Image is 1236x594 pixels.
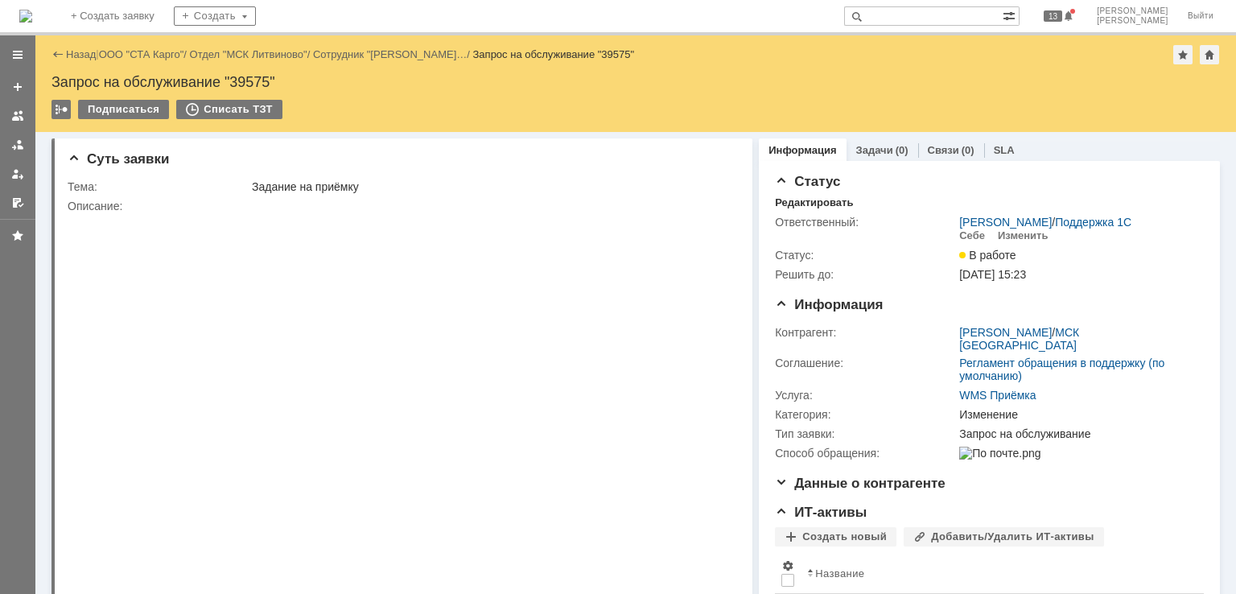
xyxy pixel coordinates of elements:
img: По почте.png [959,447,1040,460]
div: Услуга: [775,389,956,402]
div: Решить до: [775,268,956,281]
div: | [96,47,98,60]
div: Тип заявки: [775,427,956,440]
span: [PERSON_NAME] [1097,16,1168,26]
div: Описание: [68,200,733,212]
a: Отдел "МСК Литвиново" [190,48,307,60]
div: / [99,48,190,60]
a: ООО "СТА Карго" [99,48,184,60]
div: Соглашение: [775,357,956,369]
a: Назад [66,48,96,60]
div: Контрагент: [775,326,956,339]
a: Сотрудник "[PERSON_NAME]… [313,48,467,60]
a: [PERSON_NAME] [959,326,1052,339]
div: (0) [962,144,974,156]
div: Работа с массовостью [51,100,71,119]
div: Запрос на обслуживание "39575" [473,48,635,60]
div: Изменение [959,408,1196,421]
div: / [959,326,1196,352]
div: Задание на приёмку [252,180,730,193]
a: Мои заявки [5,161,31,187]
div: Тема: [68,180,249,193]
span: Статус [775,174,840,189]
a: [PERSON_NAME] [959,216,1052,229]
div: Создать [174,6,256,26]
a: Регламент обращения в поддержку (по умолчанию) [959,357,1164,382]
a: МСК [GEOGRAPHIC_DATA] [959,326,1079,352]
div: Название [815,567,864,580]
span: ИТ-активы [775,505,867,520]
div: Ответственный: [775,216,956,229]
img: logo [19,10,32,23]
div: Статус: [775,249,956,262]
span: Данные о контрагенте [775,476,946,491]
div: Категория: [775,408,956,421]
span: Суть заявки [68,151,169,167]
a: Заявки на командах [5,103,31,129]
a: Задачи [856,144,893,156]
div: Запрос на обслуживание [959,427,1196,440]
a: Создать заявку [5,74,31,100]
a: Перейти на домашнюю страницу [19,10,32,23]
span: Информация [775,297,883,312]
a: SLA [994,144,1015,156]
span: [DATE] 15:23 [959,268,1026,281]
div: Способ обращения: [775,447,956,460]
a: Заявки в моей ответственности [5,132,31,158]
th: Название [801,553,1191,594]
span: Расширенный поиск [1003,7,1019,23]
div: (0) [896,144,908,156]
a: WMS Приёмка [959,389,1036,402]
div: Добавить в избранное [1173,45,1193,64]
a: Информация [768,144,836,156]
span: 13 [1044,10,1062,22]
div: / [959,216,1131,229]
a: Мои согласования [5,190,31,216]
a: Поддержка 1С [1055,216,1131,229]
div: Себе [959,229,985,242]
span: [PERSON_NAME] [1097,6,1168,16]
a: Связи [928,144,959,156]
span: Настройки [781,559,794,572]
div: Изменить [998,229,1049,242]
div: Запрос на обслуживание "39575" [51,74,1220,90]
div: / [190,48,313,60]
span: В работе [959,249,1016,262]
div: Сделать домашней страницей [1200,45,1219,64]
div: Редактировать [775,196,853,209]
div: / [313,48,473,60]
